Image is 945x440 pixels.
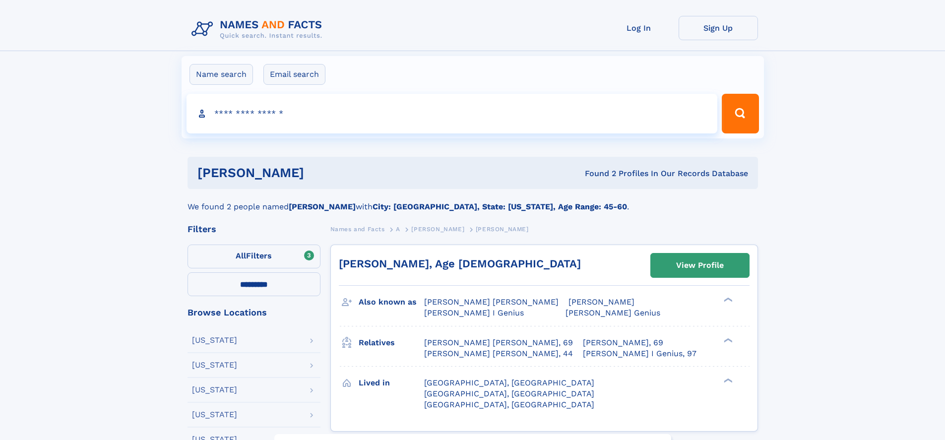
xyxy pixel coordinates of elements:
div: [US_STATE] [192,411,237,419]
div: ❯ [721,297,733,303]
span: [PERSON_NAME] [PERSON_NAME] [424,297,559,307]
span: [GEOGRAPHIC_DATA], [GEOGRAPHIC_DATA] [424,400,594,409]
h1: [PERSON_NAME] [197,167,444,179]
a: View Profile [651,253,749,277]
span: All [236,251,246,260]
div: ❯ [721,377,733,383]
div: Browse Locations [188,308,320,317]
span: A [396,226,400,233]
a: A [396,223,400,235]
div: [US_STATE] [192,361,237,369]
div: View Profile [676,254,724,277]
a: Names and Facts [330,223,385,235]
label: Name search [189,64,253,85]
a: [PERSON_NAME] [PERSON_NAME], 44 [424,348,573,359]
span: [PERSON_NAME] [411,226,464,233]
span: [PERSON_NAME] Genius [566,308,660,317]
div: We found 2 people named with . [188,189,758,213]
span: [PERSON_NAME] [568,297,634,307]
input: search input [187,94,718,133]
span: [PERSON_NAME] [476,226,529,233]
span: [GEOGRAPHIC_DATA], [GEOGRAPHIC_DATA] [424,389,594,398]
span: [PERSON_NAME] I Genius [424,308,524,317]
img: Logo Names and Facts [188,16,330,43]
div: Filters [188,225,320,234]
div: [US_STATE] [192,386,237,394]
a: [PERSON_NAME] [PERSON_NAME], 69 [424,337,573,348]
a: [PERSON_NAME] [411,223,464,235]
a: [PERSON_NAME], Age [DEMOGRAPHIC_DATA] [339,257,581,270]
button: Search Button [722,94,758,133]
h3: Lived in [359,375,424,391]
label: Email search [263,64,325,85]
a: [PERSON_NAME] I Genius, 97 [583,348,696,359]
a: Log In [599,16,679,40]
b: City: [GEOGRAPHIC_DATA], State: [US_STATE], Age Range: 45-60 [373,202,627,211]
div: [US_STATE] [192,336,237,344]
a: Sign Up [679,16,758,40]
div: ❯ [721,337,733,343]
label: Filters [188,245,320,268]
div: Found 2 Profiles In Our Records Database [444,168,748,179]
a: [PERSON_NAME], 69 [583,337,663,348]
h3: Also known as [359,294,424,311]
h3: Relatives [359,334,424,351]
span: [GEOGRAPHIC_DATA], [GEOGRAPHIC_DATA] [424,378,594,387]
b: [PERSON_NAME] [289,202,356,211]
